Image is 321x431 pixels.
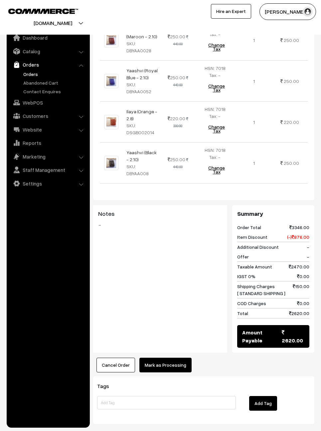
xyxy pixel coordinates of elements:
[8,137,87,149] a: Reports
[8,9,78,14] img: COMMMERCE
[104,74,118,88] img: royal blue.jpg
[97,383,117,389] span: Tags
[126,81,158,95] div: SKU: DBYAA0052
[287,233,309,240] span: (-) 876.00
[253,78,255,84] span: 1
[303,7,313,17] img: user
[237,263,272,270] span: Taxable Amount
[289,263,309,270] span: 2470.00
[104,33,118,47] img: maroon.jpg
[307,243,309,250] span: -
[205,147,226,160] span: HSN: 7018 Tax: -
[8,164,87,176] a: Staff Management
[126,109,157,121] a: Ilaya (Orange - 2.8)
[8,124,87,136] a: Website
[237,224,261,231] span: Order Total
[307,253,309,260] span: -
[237,310,248,317] span: Total
[104,156,118,170] img: black.jpg
[8,178,87,190] a: Settings
[249,396,277,411] button: Add Tag
[139,358,192,372] button: Mark as Processing
[8,110,87,122] a: Customers
[237,243,279,250] span: Additional Discount
[237,300,266,307] span: COD Charges
[284,119,299,125] span: 220.00
[237,253,249,260] span: Offer
[126,150,157,162] a: Yaashvi (Black - 2.10)
[284,78,299,84] span: 250.00
[297,273,309,280] span: 0.00
[201,120,232,138] button: Change Tax
[253,160,255,166] span: 1
[259,3,316,20] button: [PERSON_NAME]
[126,122,158,136] div: SKU: DSGB002014
[284,37,299,43] span: 250.00
[22,88,87,95] a: Contact Enquires
[237,210,309,217] h3: Summary
[10,15,95,31] button: [DOMAIN_NAME]
[237,273,255,280] span: IGST 0%
[293,283,309,297] span: 150.00
[126,163,158,177] div: SKU: DBYAA008
[168,157,185,162] span: 250.00
[97,396,236,409] input: Add Tag
[8,32,87,44] a: Dashboard
[126,40,158,54] div: SKU: DBYAA0028
[205,65,226,78] span: HSN: 7018 Tax: -
[8,7,67,15] a: COMMMERCE
[201,161,232,179] button: Change Tax
[242,328,282,344] span: Amount Payable
[8,97,87,109] a: WebPOS
[201,79,232,97] button: Change Tax
[126,68,158,80] a: Yaashvi (Royal Blue - 2.10)
[237,283,285,297] span: Shipping Charges [ STANDARD SHIPPING ]
[289,310,309,317] span: 2620.00
[253,119,255,125] span: 1
[96,358,135,372] button: Cancel Order
[237,233,267,240] span: Item Discount
[297,300,309,307] span: 0.00
[168,34,185,39] span: 250.00
[98,210,222,217] h3: Notes
[205,106,226,119] span: HSN: 7018 Tax: -
[253,37,255,43] span: 1
[98,221,222,229] blockquote: -
[8,151,87,163] a: Marketing
[22,71,87,78] a: Orders
[168,116,185,121] span: 220.00
[8,45,87,57] a: Catalog
[284,160,299,166] span: 250.00
[282,328,304,344] span: 2620.00
[104,115,118,129] img: 08.jpg
[201,38,232,56] button: Change Tax
[22,79,87,86] a: Abandoned Cart
[8,59,87,71] a: Orders
[211,4,251,19] a: Hire an Expert
[168,75,185,80] span: 250.00
[289,224,309,231] span: 3346.00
